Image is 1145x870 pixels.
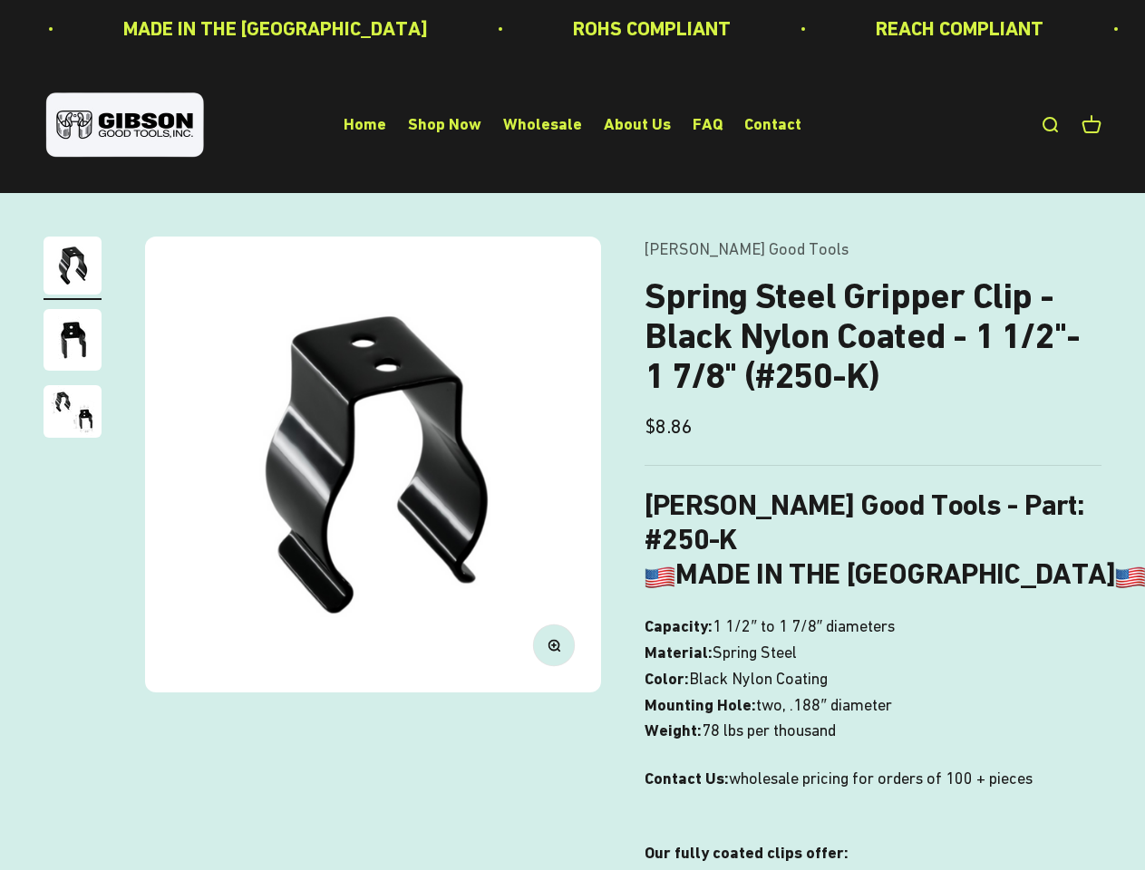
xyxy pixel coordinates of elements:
b: Capacity: [645,616,713,635]
img: close up of a spring steel gripper clip, tool clip, durable, secure holding, Excellent corrosion ... [44,385,102,438]
a: FAQ [693,115,723,134]
b: Mounting Hole: [645,695,756,714]
button: Go to item 2 [44,309,102,376]
button: Go to item 1 [44,237,102,300]
img: Gripper clip, made & shipped from the USA! [44,237,102,295]
b: Material: [645,643,713,662]
b: MADE IN THE [GEOGRAPHIC_DATA] [645,556,1145,591]
a: Shop Now [408,115,481,134]
p: REACH COMPLIANT [876,13,1043,44]
span: two, .188″ diameter [756,692,891,719]
span: 78 lbs per thousand [702,718,836,744]
a: Contact [744,115,801,134]
p: wholesale pricing for orders of 100 + pieces [645,766,1101,818]
h1: Spring Steel Gripper Clip - Black Nylon Coated - 1 1/2"- 1 7/8" (#250-K) [645,276,1101,396]
b: Weight: [645,720,702,739]
strong: Contact Us: [645,768,729,788]
b: Color: [645,669,689,688]
b: [PERSON_NAME] Good Tools - Part: #250-K [645,488,1084,556]
sale-price: $8.86 [645,411,693,442]
img: Gripper clip, made & shipped from the USA! [145,237,601,692]
p: ROHS COMPLIANT [573,13,731,44]
span: 1 1/2″ to 1 7/8″ diameters [713,614,895,640]
a: [PERSON_NAME] Good Tools [645,239,849,258]
a: Wholesale [503,115,582,134]
img: close up of a spring steel gripper clip, tool clip, durable, secure holding, Excellent corrosion ... [44,309,102,371]
a: Home [344,115,386,134]
button: Go to item 3 [44,385,102,443]
span: Spring Steel [713,640,797,666]
strong: Our fully coated clips offer: [645,843,849,862]
span: Black Nylon Coating [689,666,828,692]
p: MADE IN THE [GEOGRAPHIC_DATA] [123,13,428,44]
a: About Us [604,115,671,134]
